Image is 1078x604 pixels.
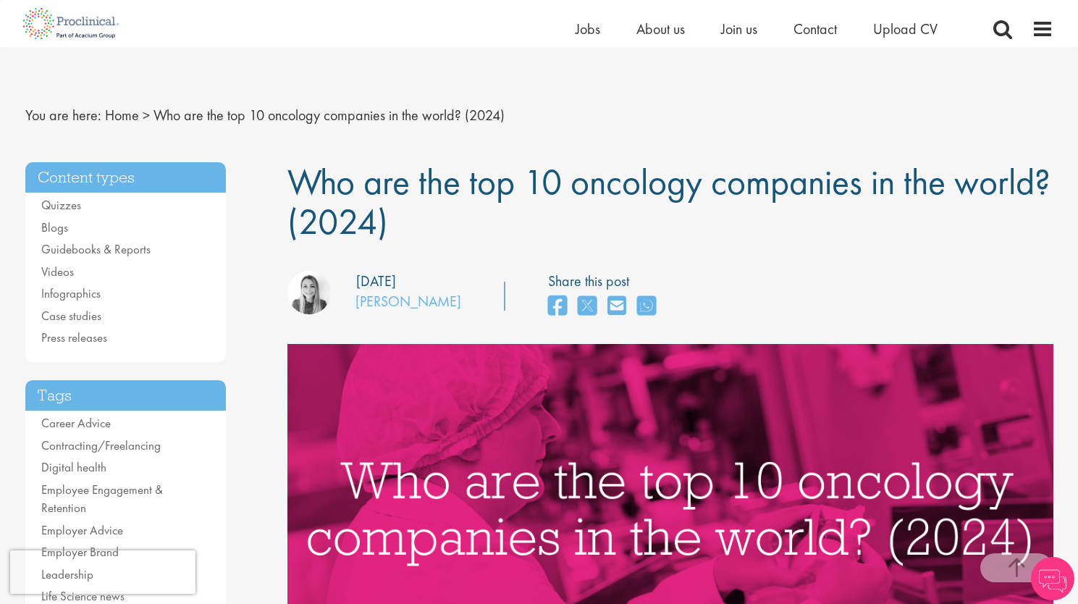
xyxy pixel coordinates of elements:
a: Videos [41,264,74,280]
a: Employee Engagement & Retention [41,482,163,516]
a: Press releases [41,330,107,345]
label: Share this post [548,271,663,292]
a: Guidebooks & Reports [41,241,151,257]
div: [DATE] [356,271,396,292]
a: Join us [721,20,757,38]
a: Contact [793,20,837,38]
a: Contracting/Freelancing [41,437,161,453]
img: Hannah Burke [287,271,331,314]
img: Chatbot [1031,557,1074,600]
a: Employer Advice [41,522,123,538]
a: share on facebook [548,291,567,322]
a: share on twitter [578,291,597,322]
a: Employer Brand [41,544,119,560]
a: Jobs [576,20,600,38]
iframe: reCAPTCHA [10,550,195,594]
h3: Tags [25,380,227,411]
a: Upload CV [873,20,938,38]
a: Case studies [41,308,101,324]
span: Who are the top 10 oncology companies in the world? (2024) [153,106,505,125]
a: Life Science news [41,588,125,604]
a: [PERSON_NAME] [355,292,461,311]
a: Blogs [41,219,68,235]
a: About us [636,20,685,38]
span: > [143,106,150,125]
h3: Content types [25,162,227,193]
span: You are here: [25,106,101,125]
a: Infographics [41,285,101,301]
a: breadcrumb link [105,106,139,125]
a: Quizzes [41,197,81,213]
a: Digital health [41,459,106,475]
a: Career Advice [41,415,111,431]
a: share on whats app [637,291,656,322]
a: share on email [607,291,626,322]
span: Who are the top 10 oncology companies in the world? (2024) [287,159,1050,245]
